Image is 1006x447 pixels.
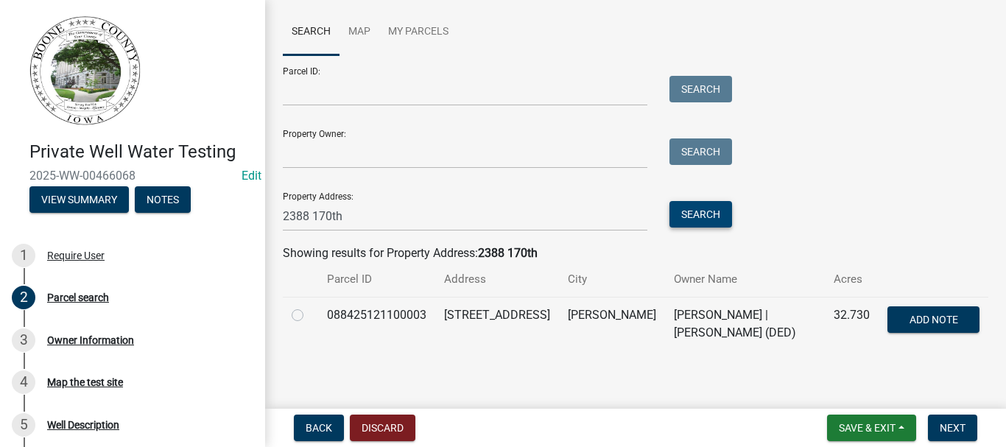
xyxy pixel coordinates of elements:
td: 088425121100003 [318,297,435,351]
img: Boone County, Iowa [29,15,141,126]
th: City [559,262,665,297]
a: Map [340,9,379,56]
td: 32.730 [825,297,879,351]
h4: Private Well Water Testing [29,141,253,163]
th: Owner Name [665,262,825,297]
button: Next [928,415,977,441]
div: 3 [12,328,35,352]
button: Search [669,201,732,228]
button: Add Note [887,306,979,333]
span: Next [940,422,965,434]
th: Acres [825,262,879,297]
wm-modal-confirm: Notes [135,194,191,206]
a: Edit [242,169,261,183]
a: My Parcels [379,9,457,56]
th: Address [435,262,559,297]
span: Back [306,422,332,434]
div: Well Description [47,420,119,430]
button: Back [294,415,344,441]
td: [PERSON_NAME] | [PERSON_NAME] (DED) [665,297,825,351]
th: Parcel ID [318,262,435,297]
div: Require User [47,250,105,261]
div: Parcel search [47,292,109,303]
div: 5 [12,413,35,437]
td: [STREET_ADDRESS] [435,297,559,351]
div: Owner Information [47,335,134,345]
div: 4 [12,370,35,394]
button: Search [669,76,732,102]
div: Map the test site [47,377,123,387]
wm-modal-confirm: Edit Application Number [242,169,261,183]
button: View Summary [29,186,129,213]
span: Save & Exit [839,422,896,434]
span: Add Note [910,313,958,325]
wm-modal-confirm: Summary [29,194,129,206]
div: Showing results for Property Address: [283,244,988,262]
span: 2025-WW-00466068 [29,169,236,183]
a: Search [283,9,340,56]
button: Notes [135,186,191,213]
div: 2 [12,286,35,309]
button: Discard [350,415,415,441]
td: [PERSON_NAME] [559,297,665,351]
div: 1 [12,244,35,267]
button: Save & Exit [827,415,916,441]
strong: 2388 170th [478,246,538,260]
button: Search [669,138,732,165]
